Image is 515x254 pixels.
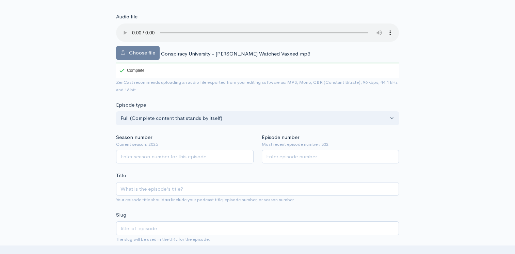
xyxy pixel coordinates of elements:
[116,111,399,125] button: Full (Complete content that stands by itself)
[116,172,126,179] label: Title
[116,63,146,78] div: Complete
[116,133,152,141] label: Season number
[116,236,210,242] small: The slug will be used in the URL for the episode.
[129,49,155,56] span: Choose file
[116,182,399,196] input: What is the episode's title?
[262,141,399,148] small: Most recent episode number: 332
[119,68,144,73] div: Complete
[161,50,310,57] span: Conspiracy University - [PERSON_NAME] Watched Vaxxed.mp3
[262,133,299,141] label: Episode number
[116,13,138,21] label: Audio file
[262,150,399,164] input: Enter episode number
[116,197,295,203] small: Your episode title should include your podcast title, episode number, or season number.
[116,150,254,164] input: Enter season number for this episode
[116,221,399,235] input: title-of-episode
[120,114,388,122] div: Full (Complete content that stands by itself)
[116,211,126,219] label: Slug
[116,79,398,93] small: ZenCast recommends uploading an audio file exported from your editing software as: MP3, Mono, CBR...
[164,197,172,203] strong: not
[116,101,146,109] label: Episode type
[116,141,254,148] small: Current season: 2025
